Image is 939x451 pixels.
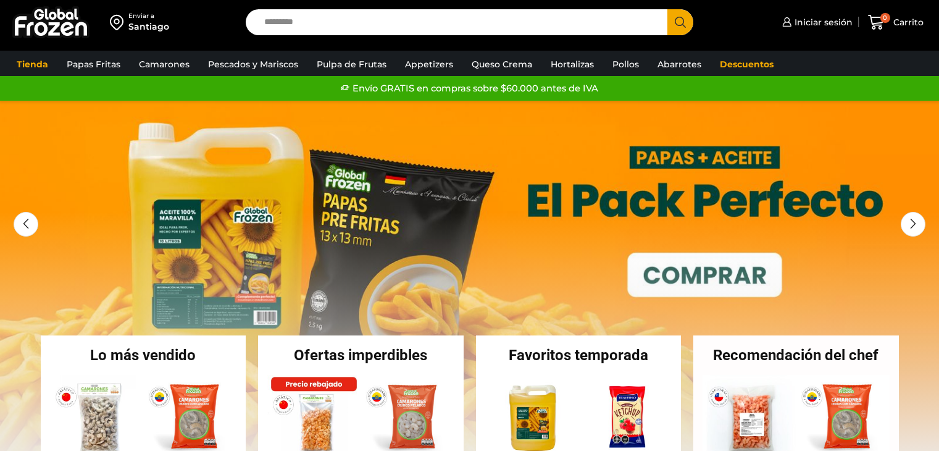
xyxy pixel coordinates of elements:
[693,348,899,363] h2: Recomendación del chef
[791,16,853,28] span: Iniciar sesión
[128,12,169,20] div: Enviar a
[651,53,707,76] a: Abarrotes
[779,10,853,35] a: Iniciar sesión
[202,53,304,76] a: Pescados y Mariscos
[41,348,246,363] h2: Lo más vendido
[865,8,927,37] a: 0 Carrito
[399,53,459,76] a: Appetizers
[667,9,693,35] button: Search button
[311,53,393,76] a: Pulpa de Frutas
[110,12,128,33] img: address-field-icon.svg
[61,53,127,76] a: Papas Fritas
[545,53,600,76] a: Hortalizas
[714,53,780,76] a: Descuentos
[128,20,169,33] div: Santiago
[890,16,924,28] span: Carrito
[476,348,682,363] h2: Favoritos temporada
[465,53,538,76] a: Queso Crema
[10,53,54,76] a: Tienda
[133,53,196,76] a: Camarones
[606,53,645,76] a: Pollos
[258,348,464,363] h2: Ofertas imperdibles
[880,13,890,23] span: 0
